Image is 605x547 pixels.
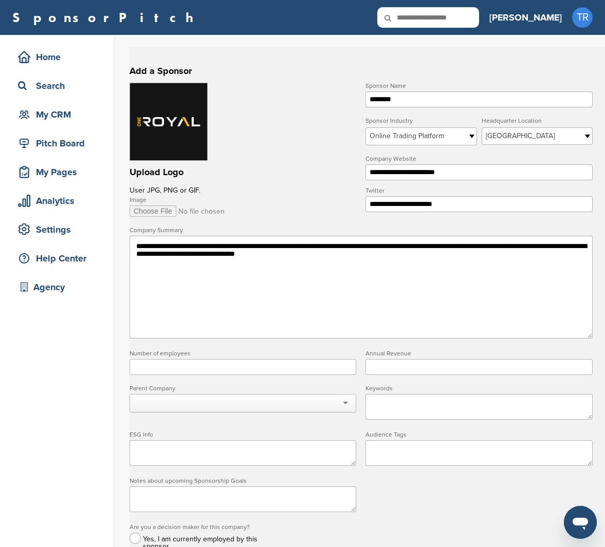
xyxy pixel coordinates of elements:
label: ESG Info [130,431,356,438]
a: Agency [10,275,103,299]
a: [PERSON_NAME] [489,6,562,29]
label: Headquarter Location [482,118,593,124]
a: Settings [10,218,103,241]
h2: Upload Logo [130,165,287,179]
h3: [PERSON_NAME] [489,10,562,25]
img: s8lGkjzz_400x400.png [130,83,207,160]
label: Are you a decision maker for this company? [130,524,287,530]
a: My Pages [10,160,103,184]
label: Audience Tags [365,431,592,438]
span: Online Trading Platform [370,130,459,142]
div: Pitch Board [15,134,103,153]
a: Home [10,45,103,69]
label: Sponsor Name [365,83,592,89]
a: Search [10,74,103,98]
label: Keywords [365,385,592,391]
label: Parent Company [130,385,356,391]
div: My CRM [15,105,103,124]
a: Pitch Board [10,131,103,155]
label: Notes about upcoming Sponsorship Goals [130,478,356,484]
label: Twitter [365,187,592,194]
label: Number of employees [130,350,356,356]
div: Search [15,77,103,95]
span: TR [572,7,593,28]
div: Help Center [15,249,103,268]
div: Analytics [15,192,103,210]
label: Annual Revenue [365,350,592,356]
label: Company Summary [130,227,593,233]
div: Settings [15,220,103,239]
a: Help Center [10,247,103,270]
a: Analytics [10,189,103,213]
label: Company Website [365,156,592,162]
a: SponsorPitch [12,11,200,24]
h2: Add a Sponsor [130,64,593,78]
p: User JPG, PNG or GIF. [130,184,287,197]
label: Sponsor Industry [365,118,476,124]
div: Agency [15,278,103,296]
iframe: Button to launch messaging window [564,506,597,539]
span: [GEOGRAPHIC_DATA] [486,130,575,142]
label: Image [130,197,287,203]
div: My Pages [15,163,103,181]
div: Home [15,48,103,66]
a: My CRM [10,103,103,126]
